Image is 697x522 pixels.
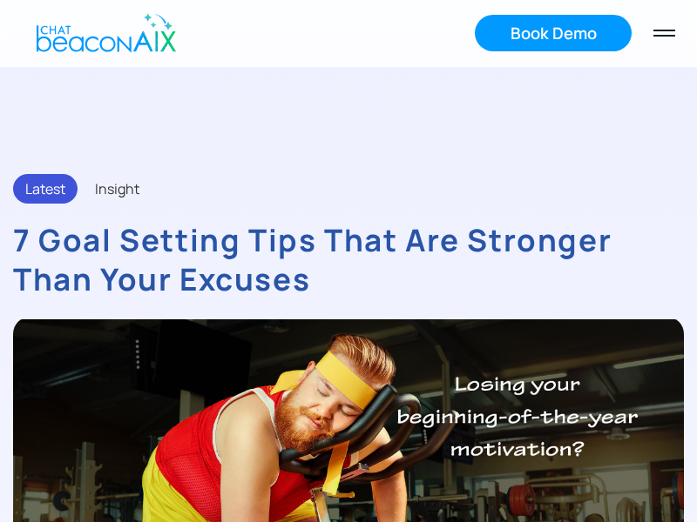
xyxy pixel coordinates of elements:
h3: 7 Goal Setting Tips That Are Stronger Than Your Excuses [13,221,684,299]
a: home [22,3,186,64]
a: Book Demo [475,15,632,51]
div: Latest [13,174,78,204]
div: Insight [95,177,139,201]
div: Book Demo [511,22,597,44]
